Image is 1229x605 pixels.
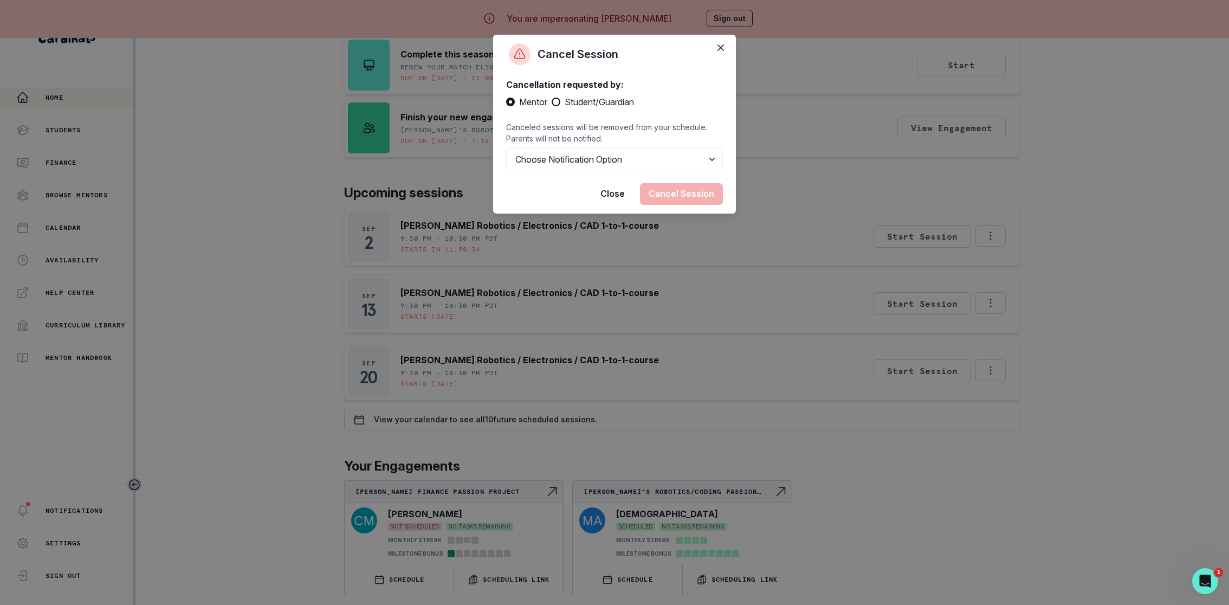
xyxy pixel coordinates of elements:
[506,121,723,144] p: Canceled sessions will be removed from your schedule. Parents will not be notified.
[640,183,723,205] button: Cancel Session
[712,39,729,56] button: Close
[1214,568,1223,577] span: 1
[1192,568,1218,594] iframe: Intercom live chat
[519,95,547,108] span: Mentor
[592,183,633,205] button: Close
[565,95,634,108] span: Student/Guardian
[538,46,618,62] p: Cancel Session
[506,78,723,91] p: Cancellation requested by:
